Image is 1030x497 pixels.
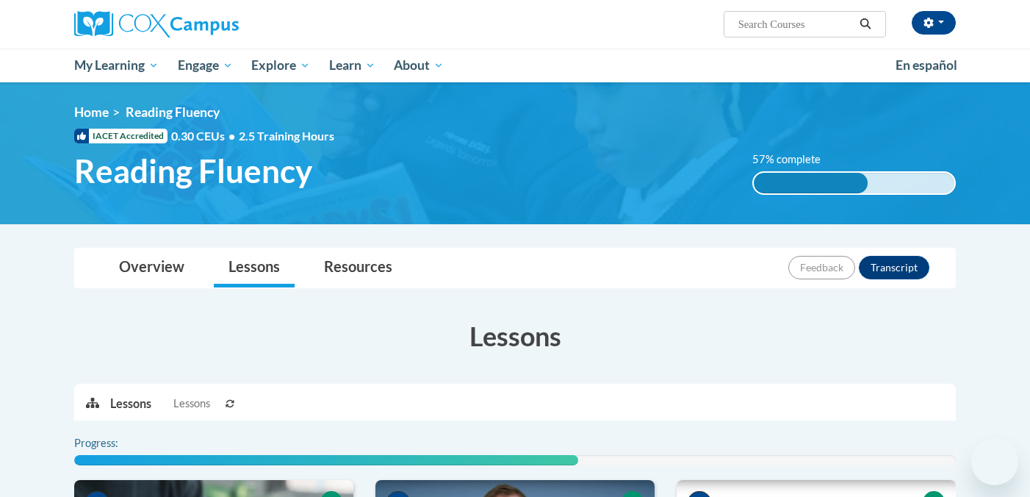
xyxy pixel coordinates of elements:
span: Reading Fluency [74,151,312,190]
a: En español [886,50,967,81]
span: Lessons [173,396,210,412]
iframe: Button to launch messaging window [971,438,1018,485]
span: Reading Fluency [126,104,220,120]
a: Lessons [214,248,295,287]
div: 57% complete [754,173,868,193]
a: About [385,49,454,82]
a: My Learning [65,49,168,82]
label: Progress: [74,435,159,451]
span: Explore [251,57,310,74]
span: Learn [329,57,375,74]
input: Search Courses [737,15,854,33]
label: 57% complete [752,151,837,168]
h3: Lessons [74,318,956,354]
span: 0.30 CEUs [171,128,239,144]
a: Home [74,104,109,120]
span: IACET Accredited [74,129,168,143]
img: Cox Campus [74,11,239,37]
button: Transcript [859,256,929,279]
a: Explore [242,49,320,82]
button: Account Settings [912,11,956,35]
span: Engage [178,57,233,74]
a: Resources [309,248,407,287]
span: En español [896,57,957,73]
a: Cox Campus [74,11,353,37]
a: Overview [104,248,199,287]
div: Main menu [52,49,978,82]
p: Lessons [110,396,151,412]
span: 2.5 Training Hours [239,129,334,143]
button: Search [854,15,876,33]
span: My Learning [74,57,159,74]
button: Feedback [788,256,855,279]
a: Engage [168,49,242,82]
span: • [228,129,235,143]
a: Learn [320,49,385,82]
span: About [394,57,444,74]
